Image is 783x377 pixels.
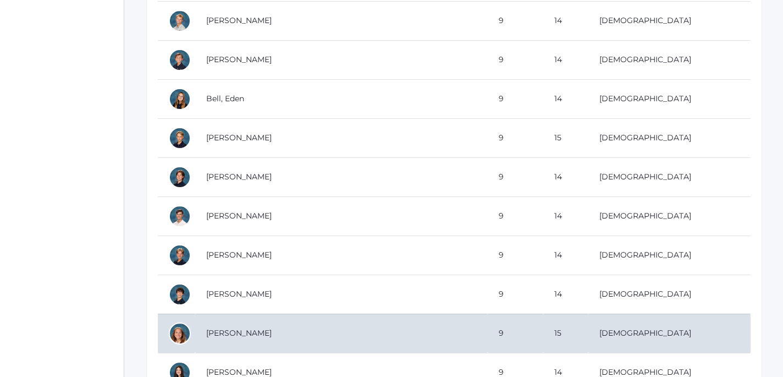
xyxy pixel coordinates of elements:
td: 9 [488,40,543,79]
td: 14 [543,275,588,314]
td: [PERSON_NAME] [195,196,488,236]
td: 15 [543,118,588,157]
td: [PERSON_NAME] [195,275,488,314]
td: 14 [543,79,588,118]
td: [PERSON_NAME] [195,1,488,40]
td: [PERSON_NAME] [195,157,488,196]
td: 9 [488,118,543,157]
div: Logan Albanese [169,10,191,32]
td: 15 [543,314,588,353]
td: 14 [543,1,588,40]
td: 9 [488,1,543,40]
td: 9 [488,79,543,118]
div: Asher Burke [169,127,191,149]
td: [PERSON_NAME] [195,118,488,157]
div: James Hibbard [169,283,191,305]
div: Matthew Barone [169,49,191,71]
td: 14 [543,157,588,196]
td: [DEMOGRAPHIC_DATA] [588,40,751,79]
td: [DEMOGRAPHIC_DATA] [588,196,751,236]
td: [PERSON_NAME] [195,236,488,275]
td: 9 [488,196,543,236]
div: Eden Bell [169,88,191,110]
td: 9 [488,275,543,314]
td: [DEMOGRAPHIC_DATA] [588,236,751,275]
td: 14 [543,40,588,79]
div: Ameliya Lehr [169,323,191,345]
td: [PERSON_NAME] [195,314,488,353]
div: Liam Finlay [169,244,191,266]
td: 9 [488,157,543,196]
td: 9 [488,314,543,353]
div: Elijah Burr [169,166,191,188]
td: [DEMOGRAPHIC_DATA] [588,275,751,314]
td: 14 [543,196,588,236]
td: [DEMOGRAPHIC_DATA] [588,1,751,40]
td: [DEMOGRAPHIC_DATA] [588,314,751,353]
td: [DEMOGRAPHIC_DATA] [588,118,751,157]
td: [PERSON_NAME] [195,40,488,79]
div: Levi Carpenter [169,205,191,227]
td: Bell, Eden [195,79,488,118]
td: 14 [543,236,588,275]
td: [DEMOGRAPHIC_DATA] [588,79,751,118]
td: [DEMOGRAPHIC_DATA] [588,157,751,196]
td: 9 [488,236,543,275]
